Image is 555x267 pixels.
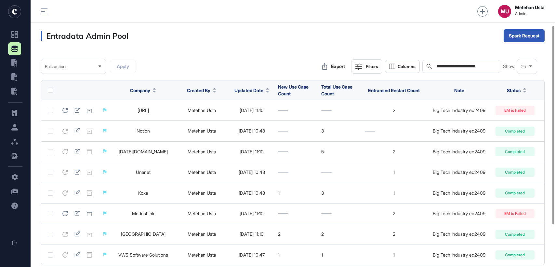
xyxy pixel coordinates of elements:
a: Metehan Usta [188,211,216,216]
div: EM is Failed [496,106,535,115]
span: Created By [187,87,210,94]
a: [GEOGRAPHIC_DATA] [121,231,165,237]
div: [DATE] 10:48 [232,128,271,133]
div: EM is Failed [496,209,535,218]
div: 3 [321,128,358,133]
a: [DATE][DOMAIN_NAME] [119,149,168,154]
a: ModusLink [132,211,154,216]
div: Big Tech Industry ed2409 [429,232,489,237]
div: 2 [365,149,423,154]
div: 2 [321,232,358,237]
div: [DATE] 11:10 [232,232,271,237]
button: Spark Request [504,29,545,42]
span: Note [454,88,464,93]
button: MU [498,5,511,18]
a: Metehan Usta [188,107,216,113]
button: Filters [351,59,382,74]
span: Show [503,64,515,69]
div: 1 [365,190,423,196]
div: [DATE] 11:10 [232,211,271,216]
div: Big Tech Industry ed2409 [429,128,489,133]
a: Metehan Usta [188,149,216,154]
div: 2 [365,108,423,113]
span: Admin [515,11,545,16]
div: 1 [321,252,358,258]
button: Updated Date [234,87,269,94]
div: Completed [496,127,535,136]
div: 1 [278,252,315,258]
span: Updated Date [234,87,263,94]
a: Koxa [138,190,148,196]
span: 25 [521,64,526,69]
button: Export [319,60,349,73]
div: [DATE] 11:10 [232,149,271,154]
div: 1 [365,170,423,175]
a: Unanet [136,169,151,175]
div: [DATE] 10:48 [232,170,271,175]
span: Total Use Case Count [321,84,352,96]
h3: Entradata Admin Pool [41,31,128,41]
button: Columns [385,60,420,73]
div: Completed [496,147,535,156]
a: VWS Software Solutions [118,252,168,258]
a: Metehan Usta [188,128,216,133]
a: Notion [137,128,150,133]
div: Completed [496,189,535,198]
a: Metehan Usta [188,169,216,175]
div: Big Tech Industry ed2409 [429,170,489,175]
div: Big Tech Industry ed2409 [429,211,489,216]
a: Metehan Usta [188,252,216,258]
div: Completed [496,168,535,177]
a: Metehan Usta [188,190,216,196]
div: Filters [366,64,378,69]
button: Created By [187,87,216,94]
div: 1 [365,252,423,258]
div: 2 [278,232,315,237]
button: Status [507,87,526,94]
div: [DATE] 10:48 [232,190,271,196]
div: [DATE] 10:47 [232,252,271,258]
div: Completed [496,250,535,260]
button: Company [130,87,156,94]
span: Columns [398,64,416,69]
div: Big Tech Industry ed2409 [429,108,489,113]
strong: Metehan Usta [515,5,545,10]
div: 1 [278,190,315,196]
span: Company [130,87,150,94]
a: Metehan Usta [188,231,216,237]
div: 2 [365,211,423,216]
div: [DATE] 11:10 [232,108,271,113]
span: New Use Case Count [278,84,309,96]
a: [URL] [138,107,149,113]
div: Big Tech Industry ed2409 [429,252,489,258]
span: Status [507,87,521,94]
div: Big Tech Industry ed2409 [429,149,489,154]
span: Entramind Restart Count [368,88,420,93]
div: Completed [496,230,535,239]
div: 3 [321,190,358,196]
div: Big Tech Industry ed2409 [429,190,489,196]
span: Bulk actions [45,64,67,69]
div: 5 [321,149,358,154]
div: 2 [365,232,423,237]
